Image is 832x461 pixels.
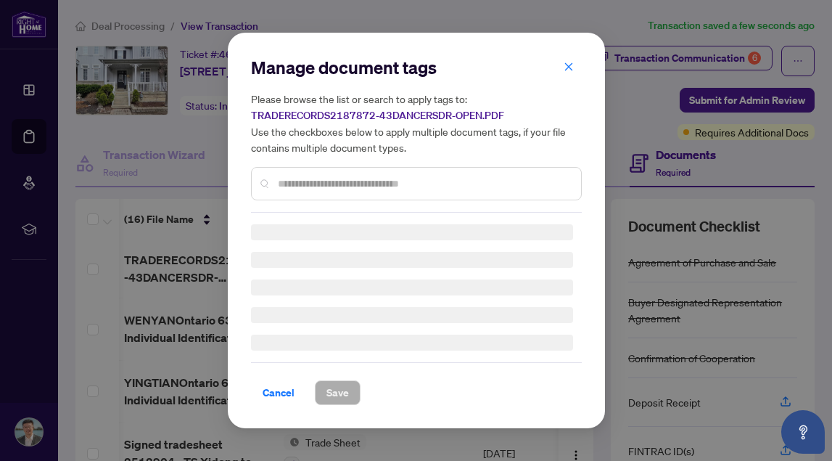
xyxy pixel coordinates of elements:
[263,381,295,404] span: Cancel
[315,380,361,405] button: Save
[251,91,582,155] h5: Please browse the list or search to apply tags to: Use the checkboxes below to apply multiple doc...
[251,109,504,122] span: TRADERECORDS2187872-43DANCERSDR-OPEN.PDF
[564,62,574,72] span: close
[781,410,825,454] button: Open asap
[251,380,306,405] button: Cancel
[251,56,582,79] h2: Manage document tags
